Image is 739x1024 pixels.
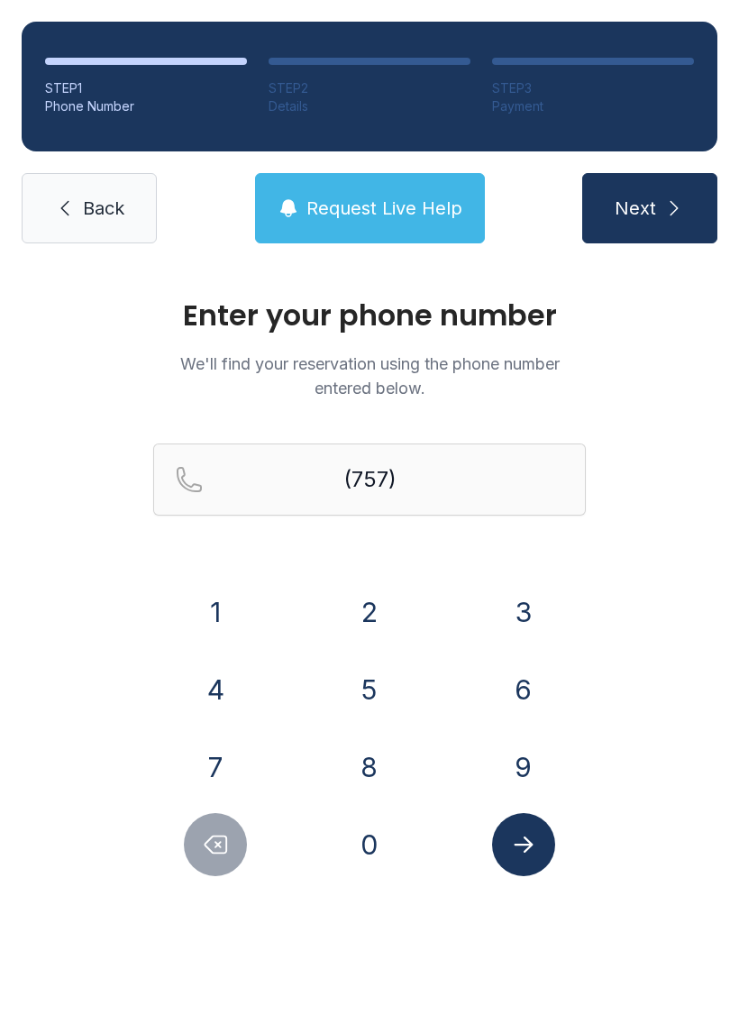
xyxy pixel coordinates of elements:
button: 5 [338,658,401,721]
div: Phone Number [45,97,247,115]
div: STEP 3 [492,79,694,97]
button: 2 [338,581,401,644]
h1: Enter your phone number [153,301,586,330]
button: Submit lookup form [492,813,555,876]
span: Request Live Help [306,196,462,221]
p: We'll find your reservation using the phone number entered below. [153,352,586,400]
div: STEP 2 [269,79,470,97]
button: 7 [184,736,247,799]
span: Back [83,196,124,221]
button: 9 [492,736,555,799]
div: Payment [492,97,694,115]
button: 6 [492,658,555,721]
div: Details [269,97,470,115]
input: Reservation phone number [153,443,586,516]
button: 8 [338,736,401,799]
button: 3 [492,581,555,644]
button: 1 [184,581,247,644]
button: 0 [338,813,401,876]
span: Next [615,196,656,221]
button: 4 [184,658,247,721]
div: STEP 1 [45,79,247,97]
button: Delete number [184,813,247,876]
